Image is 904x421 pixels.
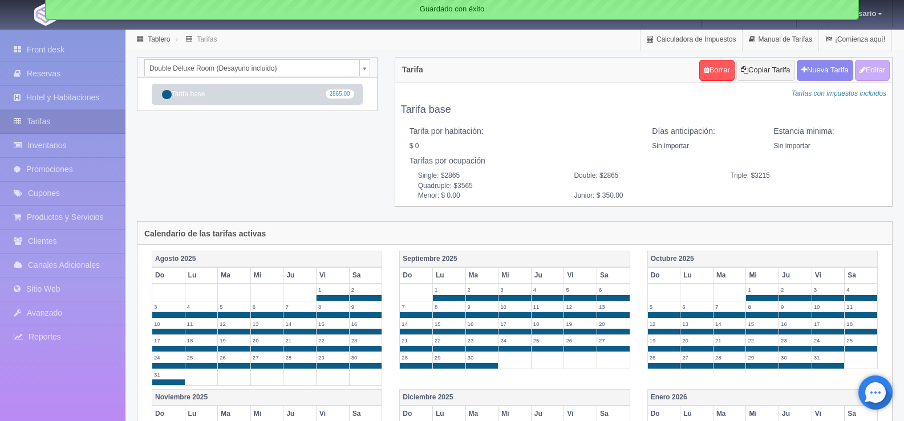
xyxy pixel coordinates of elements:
span: Single: $2865 [410,171,566,181]
h4: Tarifa [402,66,423,74]
label: 15 [317,318,349,329]
label: 29 [746,352,779,363]
label: 21 [400,335,432,346]
label: 15 [746,318,779,329]
th: Ju [531,267,564,284]
a: Manual de Tarifas [743,28,818,51]
label: 16 [350,318,382,329]
label: 22 [746,335,779,346]
label: 10 [152,318,185,329]
label: 9 [350,301,382,312]
label: 12 [218,318,250,329]
th: Noviembre 2025 [152,390,382,406]
button: Copiar Tarifa [736,60,794,81]
label: 27 [597,335,630,346]
th: Diciembre 2025 [400,390,630,406]
label: 6 [680,301,713,312]
label: 8 [746,301,779,312]
span: Sin importar [652,142,689,150]
h5: Tarifa por habitación: [410,127,635,136]
i: Tarifas con impuestos incluidos [792,89,886,97]
th: Sa [845,267,878,284]
th: Vi [812,267,845,284]
label: 13 [251,318,283,329]
th: Vi [317,267,350,284]
span: 2865.00 [326,89,354,99]
label: 26 [218,352,250,363]
a: ¡Comienza aquí! [819,28,891,51]
label: 23 [466,335,498,346]
label: 4 [532,284,564,295]
th: Ma [218,267,251,284]
label: 26 [564,335,597,346]
label: 20 [597,318,630,329]
span: Rosario [846,9,876,18]
label: 14 [283,318,316,329]
th: Octubre 2025 [647,251,877,267]
h5: Estancia minima: [773,127,878,136]
span: Quadruple: $3565 [410,181,566,191]
label: 10 [812,301,845,312]
label: 17 [152,335,185,346]
label: 28 [400,352,432,363]
label: 9 [466,301,498,312]
img: Getabed [34,3,57,26]
label: 4 [185,301,218,312]
a: Tarifa base2865.00 [152,84,363,105]
th: Septiembre 2025 [400,251,630,267]
th: Ma [465,267,498,284]
label: 29 [317,352,349,363]
th: Ma [713,267,746,284]
label: 6 [597,284,630,295]
th: Sa [597,267,630,284]
label: 26 [648,352,680,363]
label: 28 [714,352,746,363]
label: 23 [779,335,812,346]
label: 30 [466,352,498,363]
label: 24 [812,335,845,346]
label: 12 [648,318,680,329]
label: 31 [812,352,845,363]
label: 1 [317,284,349,295]
span: Junior: $ 350.00 [565,191,721,201]
label: 7 [283,301,316,312]
label: 21 [714,335,746,346]
th: Mi [498,267,532,284]
span: Double: $2865 [565,171,721,181]
label: 22 [433,335,465,346]
label: 4 [845,284,877,295]
th: Agosto 2025 [152,251,382,267]
label: 17 [498,318,531,329]
th: Lu [432,267,465,284]
span: Triple: $3215 [721,171,878,181]
label: 2 [779,284,812,295]
label: 20 [680,335,713,346]
span: Sin importar [773,142,810,150]
span: Menor: $ 0.00 [410,191,566,201]
label: 3 [498,284,531,295]
th: Mi [250,267,283,284]
a: Double Deluxe Room (Desayuno incluido) [144,59,370,76]
label: 22 [317,335,349,346]
label: 20 [251,335,283,346]
th: Lu [185,267,218,284]
label: 13 [597,301,630,312]
label: 29 [433,352,465,363]
label: 7 [400,301,432,312]
label: 28 [283,352,316,363]
label: 30 [350,352,382,363]
label: 12 [564,301,597,312]
label: 1 [433,284,465,295]
a: Tablero [148,35,170,43]
a: Borrar [699,60,735,81]
label: 16 [779,318,812,329]
label: 9 [779,301,812,312]
label: 11 [185,318,218,329]
label: 27 [251,352,283,363]
label: 23 [350,335,382,346]
label: 5 [564,284,597,295]
th: Do [647,267,680,284]
span: Guardado con éxito [420,5,484,13]
label: 19 [218,335,250,346]
th: Ju [283,267,317,284]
